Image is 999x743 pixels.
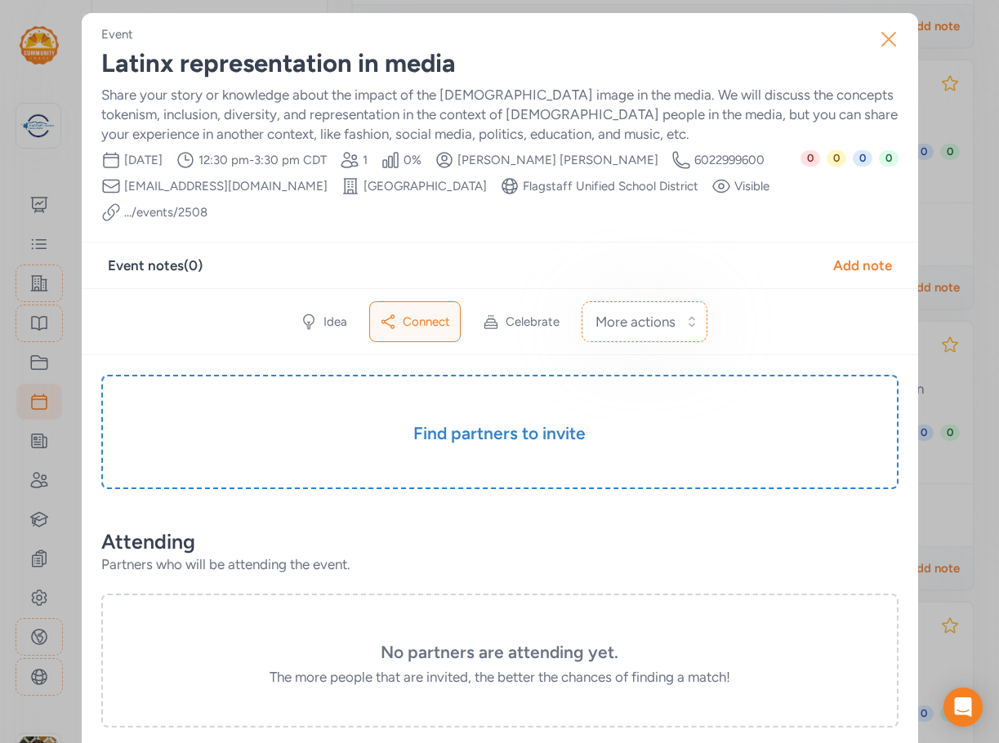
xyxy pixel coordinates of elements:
button: More actions [582,301,707,342]
div: Add note [833,256,892,275]
div: Attending [101,528,899,554]
span: 0 % [404,152,421,168]
span: Idea [323,314,347,330]
h3: No partners are attending yet. [142,641,858,664]
h3: Find partners to invite [142,422,858,445]
span: 12:30 pm - 3:30 pm CDT [198,152,327,168]
a: .../events/2508 [124,204,207,220]
div: Event [101,26,133,42]
span: 1 [363,152,368,168]
span: More actions [595,312,676,331]
span: 0 [853,150,872,167]
div: Latinx representation in media [101,49,899,78]
span: [PERSON_NAME] [PERSON_NAME] [457,152,658,168]
div: Flagstaff Unified School District [523,178,698,194]
span: 0 [879,150,899,167]
div: Open Intercom Messenger [943,687,983,727]
div: Share your story or knowledge about the impact of the [DEMOGRAPHIC_DATA] image in the media. We w... [101,85,899,144]
div: The more people that are invited, the better the chances of finding a match! [142,667,858,687]
span: [GEOGRAPHIC_DATA] [363,178,487,194]
span: Connect [403,314,450,330]
div: Partners who will be attending the event. [101,554,899,574]
div: Event notes ( 0 ) [108,256,203,275]
span: 6022999600 [694,152,765,168]
span: 0 [827,150,846,167]
span: Celebrate [506,314,560,330]
span: 0 [801,150,820,167]
span: [DATE] [124,152,163,168]
span: [EMAIL_ADDRESS][DOMAIN_NAME] [124,178,328,194]
span: Visible [734,178,769,194]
